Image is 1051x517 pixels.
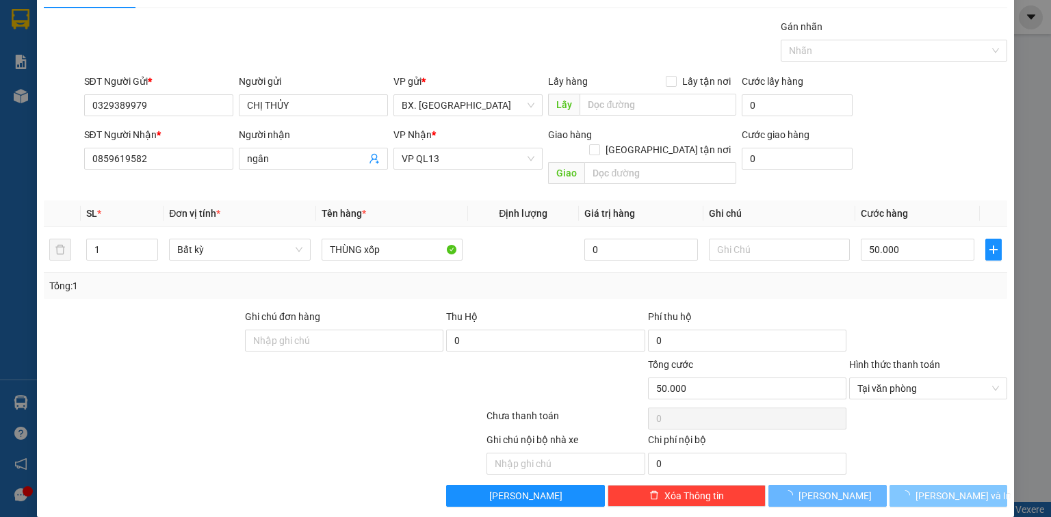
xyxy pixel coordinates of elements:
[548,162,584,184] span: Giao
[900,490,916,500] span: loading
[584,239,698,261] input: 0
[489,488,562,503] span: [PERSON_NAME]
[485,408,646,432] div: Chưa thanh toán
[402,148,534,169] span: VP QL13
[649,490,659,501] span: delete
[703,200,855,227] th: Ghi chú
[584,208,635,219] span: Giá trị hàng
[916,488,1011,503] span: [PERSON_NAME] và In
[446,311,478,322] span: Thu Hộ
[86,208,97,219] span: SL
[584,162,736,184] input: Dọc đường
[177,239,302,260] span: Bất kỳ
[402,95,534,116] span: BX. Ninh Sơn
[742,148,853,170] input: Cước giao hàng
[84,74,233,89] div: SĐT Người Gửi
[781,21,822,32] label: Gán nhãn
[322,239,463,261] input: VD: Bàn, Ghế
[849,359,940,370] label: Hình thức thanh toán
[742,129,809,140] label: Cước giao hàng
[600,142,736,157] span: [GEOGRAPHIC_DATA] tận nơi
[742,94,853,116] input: Cước lấy hàng
[648,309,846,330] div: Phí thu hộ
[648,359,693,370] span: Tổng cước
[245,311,320,322] label: Ghi chú đơn hàng
[799,488,872,503] span: [PERSON_NAME]
[548,76,588,87] span: Lấy hàng
[49,278,406,293] div: Tổng: 1
[783,490,799,500] span: loading
[245,330,443,352] input: Ghi chú đơn hàng
[393,129,432,140] span: VP Nhận
[664,488,724,503] span: Xóa Thông tin
[985,239,1002,261] button: plus
[677,74,736,89] span: Lấy tận nơi
[49,239,71,261] button: delete
[548,94,580,116] span: Lấy
[608,485,766,507] button: deleteXóa Thông tin
[890,485,1008,507] button: [PERSON_NAME] và In
[709,239,850,261] input: Ghi Chú
[239,74,388,89] div: Người gửi
[742,76,803,87] label: Cước lấy hàng
[499,208,547,219] span: Định lượng
[486,453,645,475] input: Nhập ghi chú
[861,208,908,219] span: Cước hàng
[169,208,220,219] span: Đơn vị tính
[580,94,736,116] input: Dọc đường
[857,378,999,399] span: Tại văn phòng
[486,432,645,453] div: Ghi chú nội bộ nhà xe
[322,208,366,219] span: Tên hàng
[768,485,887,507] button: [PERSON_NAME]
[548,129,592,140] span: Giao hàng
[393,74,543,89] div: VP gửi
[239,127,388,142] div: Người nhận
[84,127,233,142] div: SĐT Người Nhận
[648,432,846,453] div: Chi phí nội bộ
[986,244,1001,255] span: plus
[446,485,604,507] button: [PERSON_NAME]
[369,153,380,164] span: user-add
